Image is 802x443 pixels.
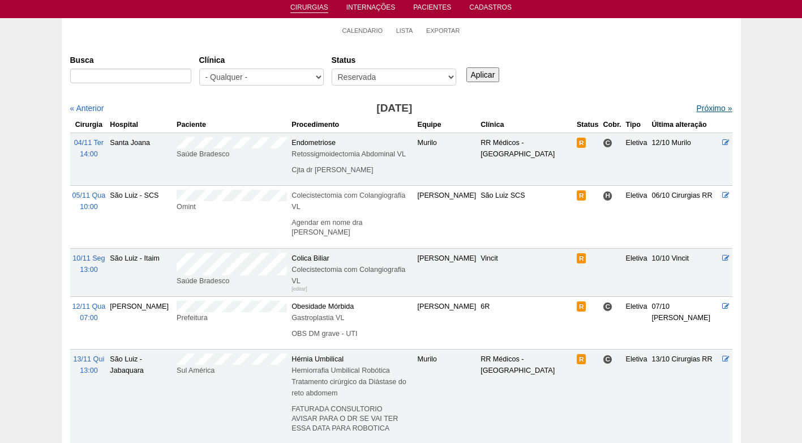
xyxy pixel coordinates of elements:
[332,54,456,66] label: Status
[342,27,383,35] a: Calendário
[108,117,174,133] th: Hospital
[415,296,479,349] td: [PERSON_NAME]
[291,376,413,399] div: Tratamento cirúrgico da Diástase do reto abdomem
[478,117,574,133] th: Clínica
[577,190,586,201] span: Reservada
[72,254,105,274] a: 10/11 Seg 13:00
[177,275,287,287] div: Saúde Bradesco
[396,27,413,35] a: Lista
[603,355,612,364] span: Consultório
[722,254,730,262] a: Editar
[478,186,574,248] td: São Luiz SCS
[577,253,586,263] span: Reservada
[72,254,105,262] span: 10/11 Seg
[80,367,98,374] span: 13:00
[174,117,289,133] th: Paciente
[577,301,586,312] span: Reservada
[478,248,574,296] td: Vincit
[289,296,415,349] td: Obesidade Mórbida
[291,190,413,212] div: Colecistectomia com Colangiografia VL
[722,355,730,363] a: Editar
[574,117,601,133] th: Status
[649,117,720,133] th: Última alteração
[291,329,413,339] p: OBS DM grave - UTI
[72,303,106,310] span: 12/11 Qua
[415,133,479,185] td: Murilo
[177,365,287,376] div: Sul América
[74,139,104,147] span: 04/11 Ter
[290,3,328,13] a: Cirurgias
[346,3,396,15] a: Internações
[722,191,730,199] a: Editar
[649,133,720,185] td: 12/10 Murilo
[199,54,324,66] label: Clínica
[603,138,612,148] span: Consultório
[289,117,415,133] th: Procedimento
[415,186,479,248] td: [PERSON_NAME]
[291,365,413,376] div: Herniorrafia Umbilical Robótica
[72,303,106,322] a: 12/11 Qua 07:00
[624,117,650,133] th: Tipo
[624,133,650,185] td: Eletiva
[649,186,720,248] td: 06/10 Cirurgias RR
[649,248,720,296] td: 10/10 Vincit
[108,296,174,349] td: [PERSON_NAME]
[289,133,415,185] td: Endometriose
[291,283,307,295] div: [editar]
[603,302,612,312] span: Consultório
[108,248,174,296] td: São Luiz - Itaim
[696,104,732,113] a: Próximo »
[70,69,191,83] input: Digite os termos que você deseja procurar.
[469,3,512,15] a: Cadastros
[72,191,106,211] a: 05/11 Qua 10:00
[426,27,460,35] a: Exportar
[603,191,612,201] span: Hospital
[291,148,413,160] div: Retossigmoidectomia Abdominal VL
[177,312,287,323] div: Prefeitura
[649,296,720,349] td: 07/10 [PERSON_NAME]
[601,117,623,133] th: Cobr.
[413,3,451,15] a: Pacientes
[80,150,98,158] span: 14:00
[291,218,413,237] p: Agendar em nome dra [PERSON_NAME]
[289,248,415,296] td: Colica Biliar
[70,117,108,133] th: Cirurgia
[72,191,106,199] span: 05/11 Qua
[291,264,413,287] div: Colecistectomia com Colangiografia VL
[80,314,98,322] span: 07:00
[577,354,586,364] span: Reservada
[291,404,413,433] p: FATURADA CONSULTORIO AVISAR PARA O DR SE VAI TER ESSA DATA PARA ROBOTICA
[70,104,104,113] a: « Anterior
[466,67,500,82] input: Aplicar
[722,139,730,147] a: Editar
[74,355,105,363] span: 13/11 Qui
[415,117,479,133] th: Equipe
[624,186,650,248] td: Eletiva
[478,133,574,185] td: RR Médicos - [GEOGRAPHIC_DATA]
[74,355,105,374] a: 13/11 Qui 13:00
[80,266,98,274] span: 13:00
[229,100,560,117] h3: [DATE]
[722,303,730,310] a: Editar
[291,165,413,175] p: Cjta dr [PERSON_NAME]
[177,201,287,212] div: Omint
[80,203,98,211] span: 10:00
[74,139,104,158] a: 04/11 Ter 14:00
[70,54,191,66] label: Busca
[415,248,479,296] td: [PERSON_NAME]
[624,248,650,296] td: Eletiva
[577,138,586,148] span: Reservada
[291,312,413,323] div: Gastroplastia VL
[624,296,650,349] td: Eletiva
[108,133,174,185] td: Santa Joana
[177,148,287,160] div: Saúde Bradesco
[478,296,574,349] td: 6R
[108,186,174,248] td: São Luiz - SCS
